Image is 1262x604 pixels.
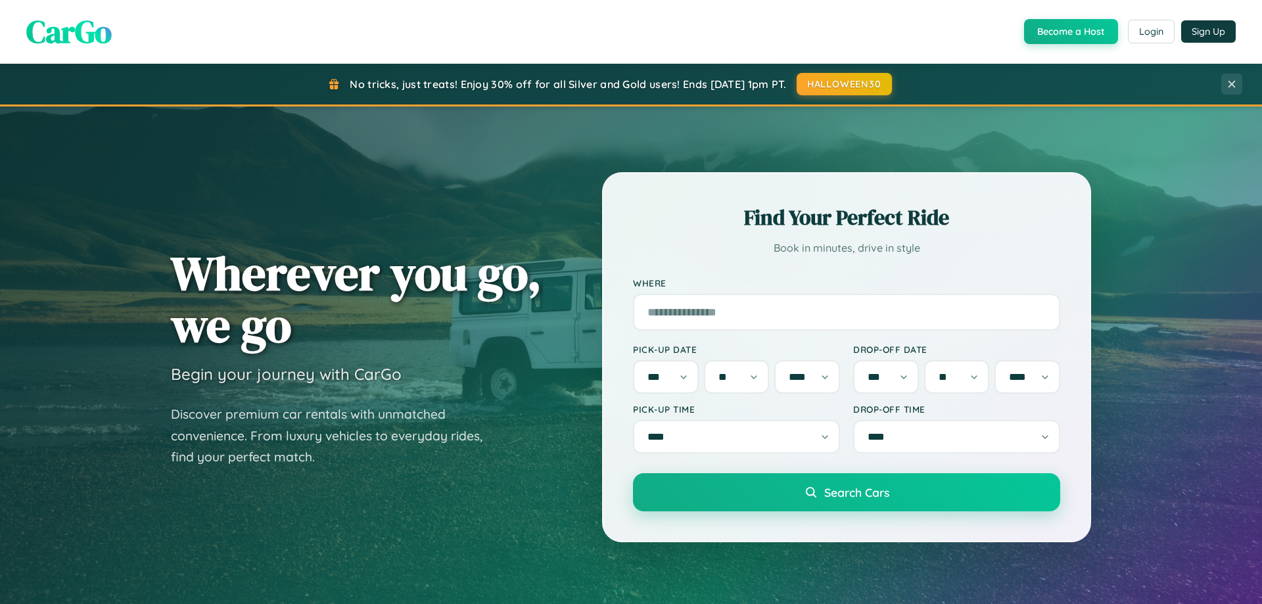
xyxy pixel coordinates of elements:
[1024,19,1118,44] button: Become a Host
[853,344,1060,355] label: Drop-off Date
[171,364,402,384] h3: Begin your journey with CarGo
[633,203,1060,232] h2: Find Your Perfect Ride
[633,239,1060,258] p: Book in minutes, drive in style
[633,277,1060,289] label: Where
[633,473,1060,511] button: Search Cars
[171,247,542,351] h1: Wherever you go, we go
[853,404,1060,415] label: Drop-off Time
[633,344,840,355] label: Pick-up Date
[26,10,112,53] span: CarGo
[1181,20,1236,43] button: Sign Up
[1128,20,1175,43] button: Login
[350,78,786,91] span: No tricks, just treats! Enjoy 30% off for all Silver and Gold users! Ends [DATE] 1pm PT.
[171,404,500,468] p: Discover premium car rentals with unmatched convenience. From luxury vehicles to everyday rides, ...
[633,404,840,415] label: Pick-up Time
[797,73,892,95] button: HALLOWEEN30
[824,485,889,499] span: Search Cars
